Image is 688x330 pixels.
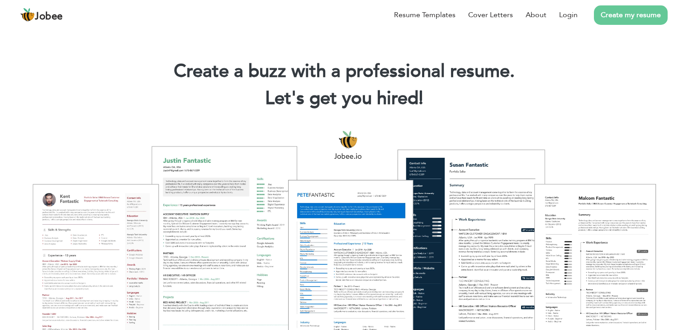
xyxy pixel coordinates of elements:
[526,9,546,20] a: About
[14,60,674,83] h1: Create a buzz with a professional resume.
[20,8,63,22] a: Jobee
[419,86,423,111] span: |
[20,8,35,22] img: jobee.io
[559,9,578,20] a: Login
[594,5,668,25] a: Create my resume
[394,9,456,20] a: Resume Templates
[14,87,674,110] h2: Let's
[35,12,63,22] span: Jobee
[309,86,423,111] span: get you hired!
[468,9,513,20] a: Cover Letters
